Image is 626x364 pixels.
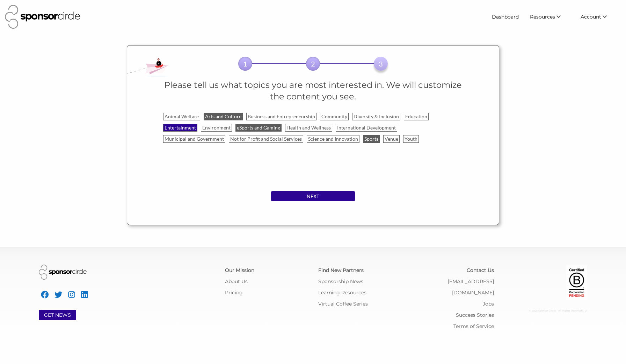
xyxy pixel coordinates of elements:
a: GET NEWS [44,312,71,318]
img: Certified Corporation Pending Logo [566,265,587,300]
a: Contact Us [467,267,494,273]
a: Sponsorship News [318,278,363,285]
label: Business and Entrepreneurship [246,113,316,120]
a: Our Mission [225,267,254,273]
label: Venue [383,135,400,143]
label: Environment [201,124,232,132]
a: 1 [243,59,247,68]
a: Dashboard [486,10,524,23]
span: Resources [530,14,555,20]
span: C: U: [582,309,587,312]
a: [EMAIL_ADDRESS][DOMAIN_NAME] [448,278,494,296]
li: Resources [524,10,575,23]
label: Diversity & Inclusion [352,113,400,120]
a: About Us [225,278,248,285]
a: Jobs [483,301,494,307]
a: Success Stories [456,312,494,318]
input: NEXT [271,191,355,202]
a: Find New Partners [318,267,364,273]
label: Education [404,113,429,120]
label: Animal Welfare [163,113,200,120]
label: eSports and Gaming [235,124,282,132]
label: Community [320,113,349,120]
a: Learning Resources [318,289,366,296]
img: Sponsor Circle Logo [39,265,87,280]
img: Sponsor Circle Logo [5,5,80,29]
span: Account [581,14,601,20]
label: Entertainment [163,124,197,132]
label: Science and Innovation [307,135,359,143]
div: © 2025 Sponsor Circle - All Rights Reserved [504,305,587,316]
label: Municipal and Government [163,135,225,143]
a: 2 [311,59,315,68]
a: Pricing [225,289,243,296]
h4: Please tell us what topics you are most interested in. We will customize the content you see. [163,79,463,103]
label: Sports [363,135,380,143]
a: Terms of Service [453,323,494,329]
label: Health and Wellness [285,124,332,132]
a: 3 [379,59,383,68]
li: Account [575,10,621,23]
label: Not for Profit and Social Services [229,135,303,143]
label: Youth [403,135,419,143]
label: Arts and Culture [204,113,243,120]
a: Virtual Coffee Series [318,301,368,307]
label: International Development [336,124,397,132]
